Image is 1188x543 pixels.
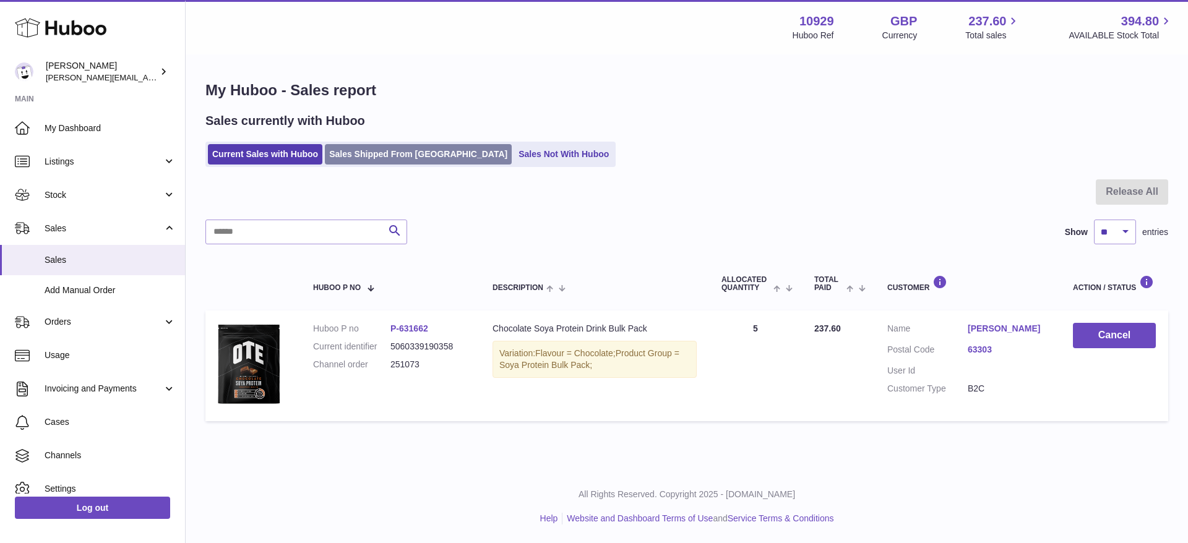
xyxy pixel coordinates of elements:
span: Description [493,284,543,292]
strong: GBP [890,13,917,30]
span: Sales [45,254,176,266]
span: entries [1142,226,1168,238]
div: Action / Status [1073,275,1156,292]
span: My Dashboard [45,122,176,134]
div: Chocolate Soya Protein Drink Bulk Pack [493,323,697,335]
h1: My Huboo - Sales report [205,80,1168,100]
span: Sales [45,223,163,234]
dd: 251073 [390,359,468,370]
span: Total sales [965,30,1020,41]
span: [PERSON_NAME][EMAIL_ADDRESS][DOMAIN_NAME] [46,72,248,82]
dt: Current identifier [313,341,390,353]
dt: Customer Type [887,383,968,395]
span: Flavour = Chocolate; [535,348,616,358]
a: Log out [15,497,170,519]
div: Huboo Ref [793,30,834,41]
span: Invoicing and Payments [45,383,163,395]
span: Total paid [814,276,843,292]
dt: Channel order [313,359,390,370]
a: Service Terms & Conditions [728,513,834,523]
dt: User Id [887,365,968,377]
img: thomas@otesports.co.uk [15,62,33,81]
h2: Sales currently with Huboo [205,113,365,129]
p: All Rights Reserved. Copyright 2025 - [DOMAIN_NAME] [196,489,1178,500]
a: 63303 [968,344,1048,356]
dt: Huboo P no [313,323,390,335]
span: 237.60 [814,323,841,333]
a: Website and Dashboard Terms of Use [567,513,713,523]
span: Cases [45,416,176,428]
div: Currency [882,30,918,41]
span: AVAILABLE Stock Total [1069,30,1173,41]
span: Orders [45,316,163,328]
a: Sales Shipped From [GEOGRAPHIC_DATA] [325,144,512,165]
div: Variation: [493,341,697,378]
img: soya.png [218,323,280,405]
a: [PERSON_NAME] [968,323,1048,335]
span: 394.80 [1121,13,1159,30]
a: Current Sales with Huboo [208,144,322,165]
span: 237.60 [968,13,1006,30]
span: Add Manual Order [45,284,176,296]
dd: B2C [968,383,1048,395]
a: P-631662 [390,323,428,333]
span: Usage [45,349,176,361]
label: Show [1065,226,1088,238]
span: Stock [45,189,163,201]
td: 5 [709,310,802,421]
button: Cancel [1073,323,1156,348]
a: 237.60 Total sales [965,13,1020,41]
a: Help [540,513,558,523]
a: 394.80 AVAILABLE Stock Total [1069,13,1173,41]
dt: Name [887,323,968,338]
a: Sales Not With Huboo [514,144,613,165]
span: Listings [45,156,163,168]
span: Settings [45,483,176,495]
dd: 5060339190358 [390,341,468,353]
span: Huboo P no [313,284,361,292]
strong: 10929 [799,13,834,30]
span: ALLOCATED Quantity [721,276,770,292]
div: Customer [887,275,1048,292]
li: and [562,513,833,524]
div: [PERSON_NAME] [46,60,157,83]
span: Channels [45,450,176,461]
dt: Postal Code [887,344,968,359]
